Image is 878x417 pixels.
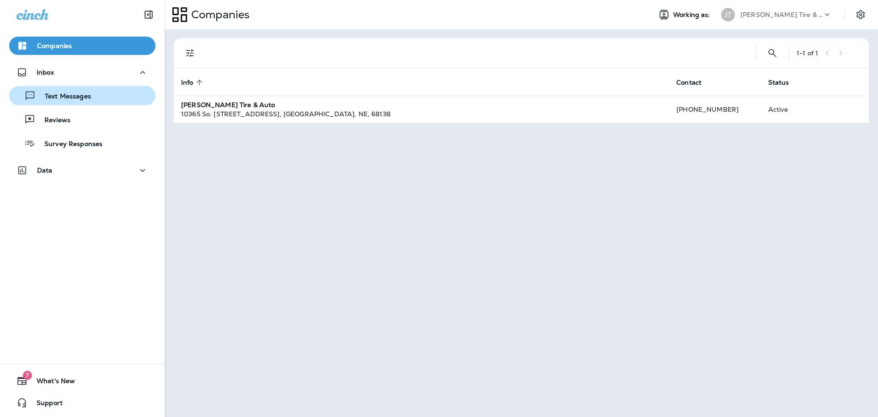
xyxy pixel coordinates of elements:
[9,161,155,179] button: Data
[37,69,54,76] p: Inbox
[673,11,712,19] span: Working as:
[181,101,275,109] strong: [PERSON_NAME] Tire & Auto
[37,42,72,49] p: Companies
[9,37,155,55] button: Companies
[9,110,155,129] button: Reviews
[797,49,818,57] div: 1 - 1 of 1
[181,44,199,62] button: Filters
[721,8,735,22] div: JT
[36,92,91,101] p: Text Messages
[740,11,823,18] p: [PERSON_NAME] Tire & Auto
[27,399,63,410] span: Support
[181,78,205,87] span: Info
[181,79,193,87] span: Info
[37,167,53,174] p: Data
[676,78,713,87] span: Contact
[669,96,760,123] td: [PHONE_NUMBER]
[768,79,789,87] span: Status
[136,5,161,24] button: Collapse Sidebar
[35,140,102,149] p: Survey Responses
[187,8,250,22] p: Companies
[763,44,782,62] button: Search Companies
[9,394,155,412] button: Support
[27,377,75,388] span: What's New
[9,86,155,105] button: Text Messages
[181,109,662,119] div: 10365 So. [STREET_ADDRESS] , [GEOGRAPHIC_DATA] , NE , 68138
[9,63,155,81] button: Inbox
[676,79,701,87] span: Contact
[852,6,869,23] button: Settings
[9,134,155,153] button: Survey Responses
[35,116,70,125] p: Reviews
[761,96,819,123] td: Active
[23,371,32,380] span: 7
[9,372,155,390] button: 7What's New
[768,78,801,87] span: Status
